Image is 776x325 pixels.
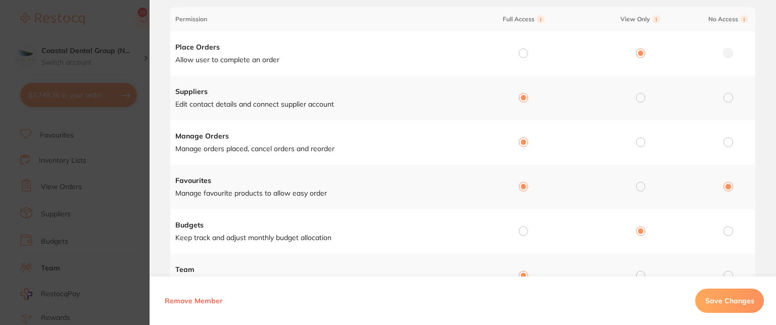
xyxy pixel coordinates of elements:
span: No Access [702,15,755,23]
h4: Suppliers [175,87,462,97]
span: Permission [175,16,462,23]
span: View Only [585,15,697,23]
h4: Favourites [175,176,462,186]
button: Save Changes [695,289,764,313]
p: Keep track and adjust monthly budget allocation [175,233,462,243]
p: Allow user to complete an order [175,55,462,65]
span: Full Access [468,15,579,23]
h4: Budgets [175,220,462,230]
h4: Manage Orders [175,131,462,142]
button: Remove Member [162,289,226,313]
h4: Place Orders [175,42,462,53]
p: Manage favourite products to allow easy order [175,189,462,199]
span: Save Changes [705,296,754,305]
p: Manage orders placed, cancel orders and reorder [175,144,462,154]
span: Remove Member [165,296,223,305]
p: Edit contact details and connect supplier account [175,100,462,110]
h4: Team [175,265,462,275]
